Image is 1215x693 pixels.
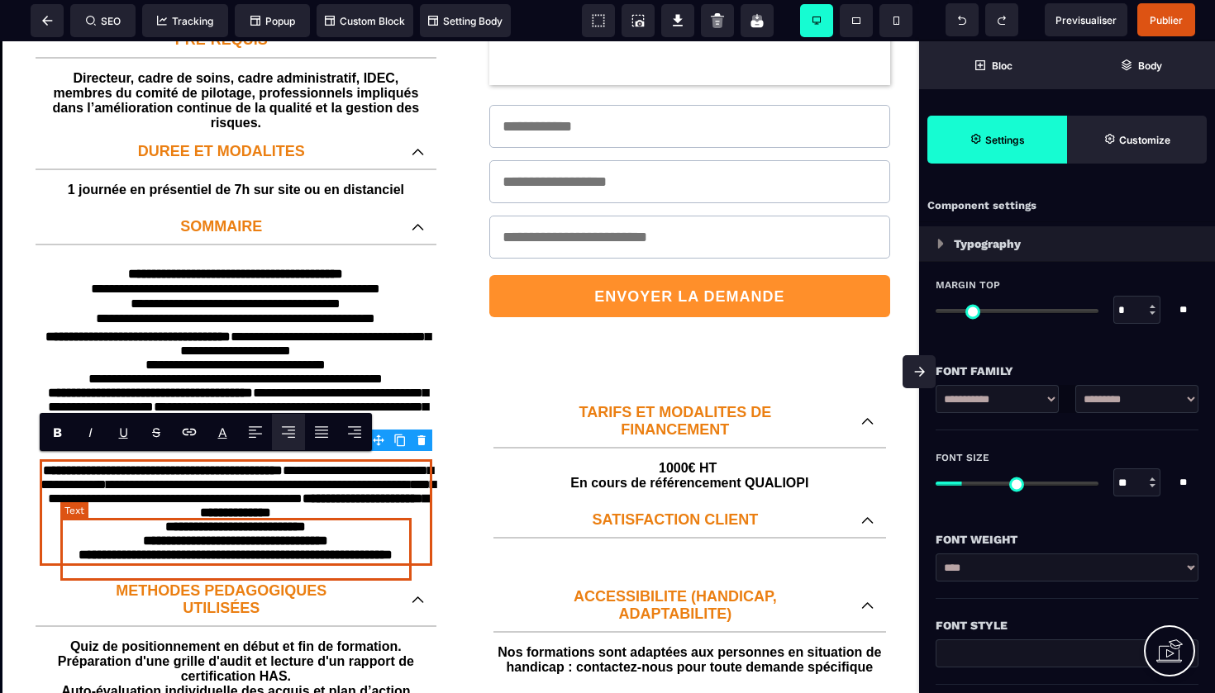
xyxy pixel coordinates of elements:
[325,15,405,27] span: Custom Block
[936,451,989,464] span: Font Size
[119,425,128,440] u: U
[53,425,62,440] b: B
[1045,3,1127,36] span: Preview
[88,425,93,440] i: I
[74,414,107,450] span: Italic
[936,615,1198,635] div: Font Style
[48,177,395,194] p: SOMMAIRE
[582,4,615,37] span: View components
[1150,14,1183,26] span: Publier
[338,414,371,450] span: Align Right
[936,529,1198,549] div: Font Weight
[485,646,894,677] p: + Ajouter de ligne
[40,137,432,160] text: 1 journée en présentiel de 7h sur site ou en distanciel
[489,234,890,276] button: ENVOYER LA DEMANDE
[1119,134,1170,146] strong: Customize
[157,15,213,27] span: Tracking
[272,414,305,450] span: Align Center
[622,4,655,37] span: Screenshot
[250,15,295,27] span: Popup
[107,414,140,450] span: Underline
[152,425,160,440] s: S
[1067,41,1215,89] span: Open Layer Manager
[936,278,1000,292] span: Margin Top
[919,190,1215,222] div: Component settings
[985,134,1025,146] strong: Settings
[1138,59,1162,72] strong: Body
[86,15,121,27] span: SEO
[40,594,432,676] text: Quiz de positionnement en début et fin de formation. Préparation d'une grille d'audit et lecture ...
[48,102,395,119] p: DUREE ET MODALITES
[428,15,503,27] span: Setting Body
[48,26,424,93] text: Directeur, cadre de soins, cadre administratif, IDEC, membres du comité de pilotage, professionne...
[48,541,395,576] p: METHODES PEDAGOGIQUES UTILISÉES
[218,425,227,440] p: A
[1067,116,1207,164] span: Open Style Manager
[493,415,886,453] text: 1000€ HT En cours de référencement QUALIOPI
[937,239,944,249] img: loading
[506,470,845,487] p: SATISFACTION CLIENT
[927,116,1067,164] span: Settings
[954,234,1021,254] p: Typography
[992,59,1012,72] strong: Bloc
[239,414,272,450] span: Align Left
[506,363,845,397] p: TARIFS ET MODALITES DE FINANCEMENT
[919,41,1067,89] span: Open Blocks
[173,414,206,450] span: Link
[218,425,227,440] label: Font color
[305,414,338,450] span: Align Justify
[140,414,173,450] span: Strike-through
[936,361,1198,381] div: Font Family
[1055,14,1117,26] span: Previsualiser
[40,414,74,450] span: Bold
[493,600,886,638] text: Nos formations sont adaptées aux personnes en situation de handicap : contactez-nous pour toute d...
[506,547,845,581] p: ACCESSIBILITE (HANDICAP, ADAPTABILITE)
